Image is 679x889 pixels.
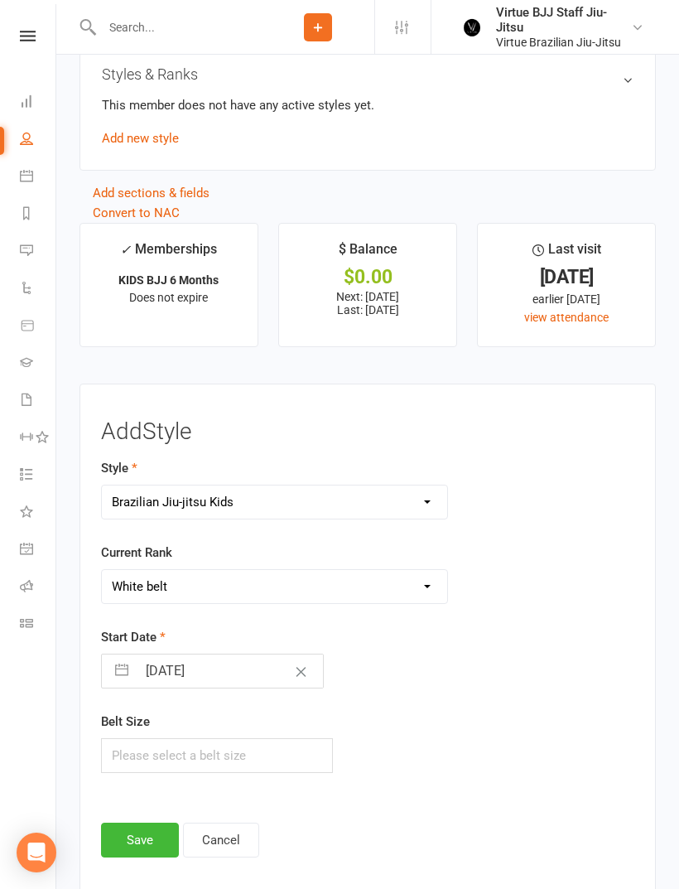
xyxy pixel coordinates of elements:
[101,543,172,563] label: Current Rank
[20,569,57,606] a: Roll call kiosk mode
[101,738,333,773] input: Please select a belt size
[93,205,180,220] a: Convert to NAC
[183,823,259,858] button: Cancel
[287,655,315,687] button: Clear Date
[97,16,262,39] input: Search...
[524,311,609,324] a: view attendance
[20,495,57,532] a: What's New
[493,290,640,308] div: earlier [DATE]
[102,131,179,146] a: Add new style
[493,268,640,286] div: [DATE]
[102,65,633,83] h3: Styles & Ranks
[20,122,57,159] a: People
[496,35,631,50] div: Virtue Brazilian Jiu-Jitsu
[294,290,441,316] p: Next: [DATE] Last: [DATE]
[20,159,57,196] a: Calendar
[20,532,57,569] a: General attendance kiosk mode
[129,291,208,304] span: Does not expire
[101,419,634,445] h3: Add Style
[137,655,323,688] input: Select Start Date
[20,196,57,234] a: Reports
[294,268,441,286] div: $0.00
[20,85,57,122] a: Dashboard
[120,239,217,269] div: Memberships
[532,239,601,268] div: Last visit
[101,823,179,858] button: Save
[101,712,150,732] label: Belt Size
[496,5,631,35] div: Virtue BJJ Staff Jiu-Jitsu
[101,627,166,647] label: Start Date
[20,308,57,345] a: Product Sales
[120,242,131,258] i: ✓
[102,95,633,115] p: This member does not have any active styles yet.
[118,273,219,287] strong: KIDS BJJ 6 Months
[339,239,397,268] div: $ Balance
[93,186,209,201] a: Add sections & fields
[101,458,137,478] label: Style
[20,606,57,644] a: Class kiosk mode
[455,11,488,44] img: thumb_image1665449447.png
[17,833,56,872] div: Open Intercom Messenger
